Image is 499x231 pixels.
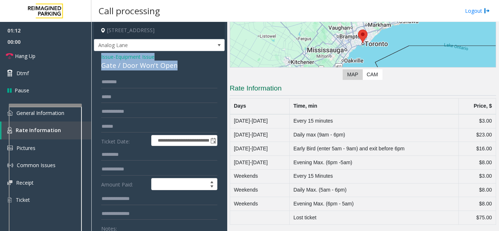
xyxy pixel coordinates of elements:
[1,122,91,139] a: Rate Information
[289,211,458,225] td: Lost ticket
[7,127,12,134] img: 'icon'
[101,61,217,70] div: Gate / Door Won't Open
[230,98,289,114] th: Days
[230,114,289,128] td: [DATE]-[DATE]
[458,98,496,114] th: Price, $
[7,146,13,150] img: 'icon'
[289,142,458,156] td: Early Bird (enter 5am - 9am) and exit before 6pm
[230,84,496,96] h3: Rate Information
[343,69,362,80] label: Map
[207,184,217,190] span: Decrease value
[458,197,496,211] td: $8.00
[358,30,367,43] div: 777 Bay Street, Toronto, ON
[458,211,496,225] td: $75.00
[289,156,458,170] td: Evening Max. (6pm -5am)
[458,142,496,156] td: $16.00
[101,53,114,61] span: Issue
[230,197,289,211] td: Weekends
[484,7,490,15] img: logout
[289,128,458,142] td: Daily max (9am - 6pm)
[230,156,289,170] td: [DATE]-[DATE]
[209,135,217,146] span: Toggle popup
[7,110,13,116] img: 'icon'
[16,69,29,77] span: Dtmf
[230,169,289,183] td: Weekends
[458,128,496,142] td: $23.00
[458,169,496,183] td: $3.00
[115,53,155,61] span: Equipment Issue
[458,156,496,170] td: $8.00
[15,86,29,94] span: Pause
[207,178,217,184] span: Increase value
[99,178,149,190] label: Amount Paid:
[289,98,458,114] th: Time, min
[230,183,289,197] td: Weekends
[458,114,496,128] td: $3.00
[95,2,164,20] h3: Call processing
[289,183,458,197] td: Daily Max. (5am - 6pm)
[99,135,149,146] label: Ticket Date:
[362,69,382,80] label: CAM
[114,53,155,60] span: -
[7,162,13,168] img: 'icon'
[230,128,289,142] td: [DATE]-[DATE]
[94,39,198,51] span: Analog Lane
[7,180,12,185] img: 'icon'
[289,114,458,128] td: Every 15 minutes
[7,197,12,203] img: 'icon'
[465,7,490,15] a: Logout
[289,197,458,211] td: Evening Max. (6pm - 5am)
[289,169,458,183] td: Every 15 Minutes
[458,183,496,197] td: $8.00
[94,22,225,39] h4: [STREET_ADDRESS]
[230,142,289,156] td: [DATE]-[DATE]
[15,52,35,60] span: Hang Up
